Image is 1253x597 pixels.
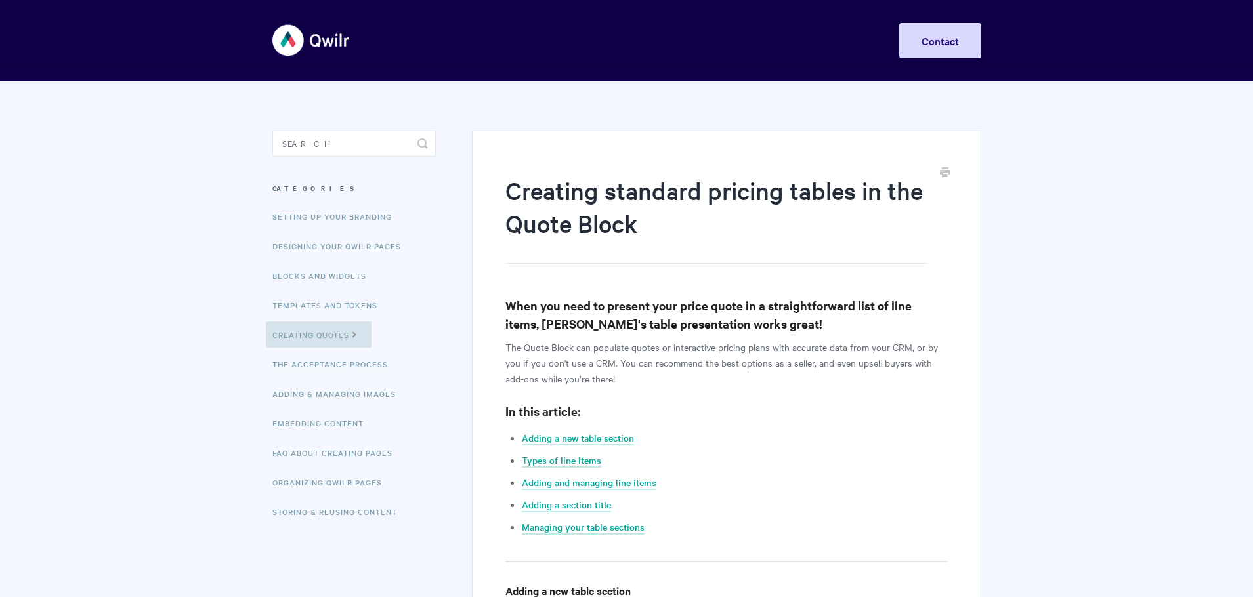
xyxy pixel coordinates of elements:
p: The Quote Block can populate quotes or interactive pricing plans with accurate data from your CRM... [505,339,947,386]
a: Designing Your Qwilr Pages [272,233,411,259]
a: Embedding Content [272,410,373,436]
a: Adding & Managing Images [272,381,406,407]
a: Organizing Qwilr Pages [272,469,392,495]
a: Storing & Reusing Content [272,499,407,525]
a: Adding a section title [522,498,611,512]
a: The Acceptance Process [272,351,398,377]
input: Search [272,131,436,157]
a: FAQ About Creating Pages [272,440,402,466]
a: Contact [899,23,981,58]
h3: When you need to present your price quote in a straightforward list of line items, [PERSON_NAME]'... [505,297,947,333]
a: Adding and managing line items [522,476,656,490]
a: Templates and Tokens [272,292,387,318]
a: Creating Quotes [266,321,372,348]
a: Blocks and Widgets [272,262,376,289]
a: Adding a new table section [522,431,634,445]
img: Qwilr Help Center [272,16,350,65]
a: Managing your table sections [522,520,645,535]
h3: Categories [272,176,436,200]
h1: Creating standard pricing tables in the Quote Block [505,174,927,264]
a: Setting up your Branding [272,203,402,230]
a: Types of line items [522,453,601,468]
strong: In this article: [505,403,580,419]
a: Print this Article [940,166,950,180]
